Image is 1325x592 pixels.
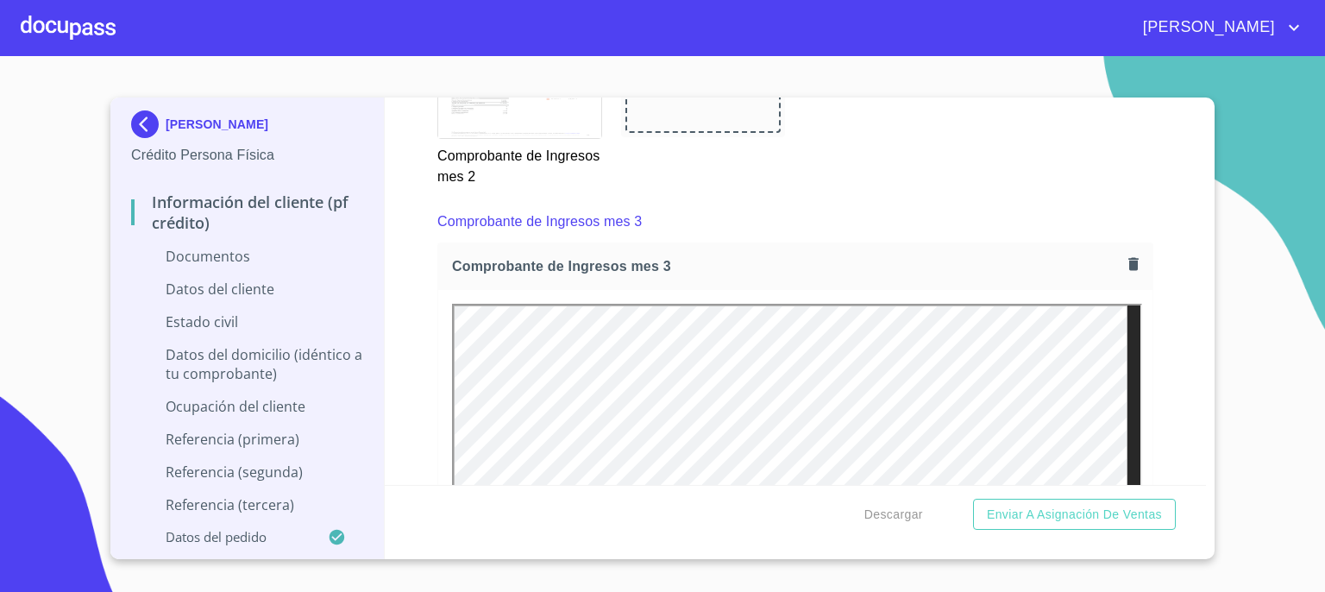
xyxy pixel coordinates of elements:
[131,192,363,233] p: Información del cliente (PF crédito)
[437,211,642,232] p: Comprobante de Ingresos mes 3
[452,257,1121,275] span: Comprobante de Ingresos mes 3
[987,504,1162,526] span: Enviar a Asignación de Ventas
[131,495,363,514] p: Referencia (tercera)
[166,117,268,131] p: [PERSON_NAME]
[131,247,363,266] p: Documentos
[131,145,363,166] p: Crédito Persona Física
[131,397,363,416] p: Ocupación del Cliente
[1130,14,1304,41] button: account of current user
[857,499,930,531] button: Descargar
[131,312,363,331] p: Estado Civil
[131,430,363,449] p: Referencia (primera)
[131,345,363,383] p: Datos del domicilio (idéntico a tu comprobante)
[1130,14,1284,41] span: [PERSON_NAME]
[131,110,166,138] img: Docupass spot blue
[973,499,1176,531] button: Enviar a Asignación de Ventas
[864,504,923,526] span: Descargar
[131,280,363,299] p: Datos del cliente
[131,528,328,545] p: Datos del pedido
[131,463,363,482] p: Referencia (segunda)
[437,139,600,187] p: Comprobante de Ingresos mes 2
[131,110,363,145] div: [PERSON_NAME]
